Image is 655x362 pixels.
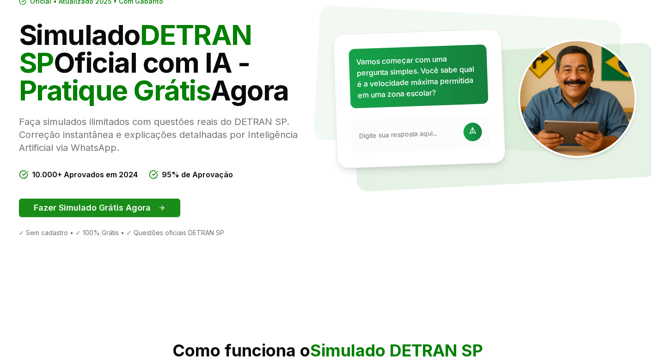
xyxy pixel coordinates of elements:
[356,52,480,100] p: Vamos começar com uma pergunta simples. Você sabe qual é a velocidade máxima permitida em uma zon...
[518,39,637,158] img: Tio Trânsito
[19,18,252,79] span: DETRAN SP
[19,74,211,107] span: Pratique Grátis
[19,199,180,217] button: Fazer Simulado Grátis Agora
[19,21,320,104] h1: Simulado Oficial com IA - Agora
[19,228,320,237] div: ✓ Sem cadastro • ✓ 100% Grátis • ✓ Questões oficiais DETRAN SP
[19,341,637,360] h2: Como funciona o
[162,169,233,180] span: 95% de Aprovação
[359,128,458,140] input: Digite sua resposta aqui...
[32,169,138,180] span: 10.000+ Aprovados em 2024
[310,340,483,361] span: Simulado DETRAN SP
[19,115,320,154] p: Faça simulados ilimitados com questões reais do DETRAN SP. Correção instantânea e explicações det...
